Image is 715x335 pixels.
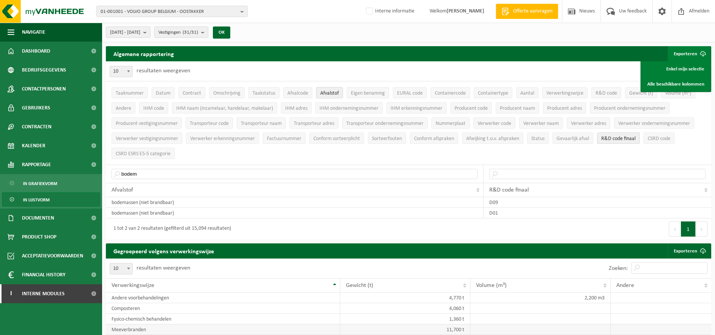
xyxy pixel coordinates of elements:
[183,30,198,35] count: (31/31)
[368,132,406,144] button: SorteerfoutenSorteerfouten: Activate to sort
[590,102,670,114] button: Producent ondernemingsnummerProducent ondernemingsnummer: Activate to sort
[484,208,711,218] td: D01
[136,265,190,271] label: resultaten weergeven
[431,117,470,129] button: NummerplaatNummerplaat: Activate to sort
[183,90,201,96] span: Contract
[567,117,610,129] button: Verwerker adresVerwerker adres: Activate to sort
[516,87,538,98] button: AantalAantal: Activate to sort
[154,26,208,38] button: Vestigingen(31/31)
[290,117,338,129] button: Transporteur adresTransporteur adres: Activate to sort
[347,87,389,98] button: Eigen benamingEigen benaming: Activate to sort
[340,324,470,335] td: 11,700 t
[668,243,710,259] a: Exporteren
[22,98,50,117] span: Gebruikers
[644,132,675,144] button: CSRD codeCSRD code: Activate to sort
[625,87,657,98] button: Gewicht (t)Gewicht (t): Activate to sort
[474,87,512,98] button: ContainertypeContainertype: Activate to sort
[601,136,636,142] span: R&D code finaal
[22,136,45,155] span: Kalender
[523,121,559,126] span: Verwerker naam
[106,208,484,218] td: bodemassen (niet brandbaar)
[186,117,233,129] button: Transporteur codeTransporteur code: Activate to sort
[22,284,65,303] span: Interne modules
[484,197,711,208] td: D09
[110,66,132,77] span: 10
[112,132,182,144] button: Verwerker vestigingsnummerVerwerker vestigingsnummer: Activate to sort
[241,121,282,126] span: Transporteur naam
[152,87,175,98] button: DatumDatum: Activate to sort
[101,6,237,17] span: 01-001001 - VOLVO GROUP BELGIUM - OOSTAKKER
[436,121,465,126] span: Nummerplaat
[616,282,634,288] span: Andere
[642,61,710,76] a: Enkel mijn selectie
[340,293,470,303] td: 4,770 t
[106,314,340,324] td: Fysico-chemisch behandelen
[594,106,665,111] span: Producent ondernemingsnummer
[393,87,427,98] button: EURAL codeEURAL code: Activate to sort
[116,136,178,142] span: Verwerker vestigingsnummer
[8,284,14,303] span: I
[668,46,710,61] button: Exporteren
[470,293,611,303] td: 2,200 m3
[596,90,617,96] span: R&D code
[642,76,710,92] a: Alle beschikbare kolommen
[110,263,132,274] span: 10
[473,117,515,129] button: Verwerker codeVerwerker code: Activate to sort
[283,87,312,98] button: AfvalcodeAfvalcode: Activate to sort
[186,132,259,144] button: Verwerker erkenningsnummerVerwerker erkenningsnummer: Activate to sort
[618,121,690,126] span: Verwerker ondernemingsnummer
[106,324,340,335] td: Meeverbranden
[320,90,339,96] span: Afvalstof
[629,90,653,96] span: Gewicht (t)
[462,132,523,144] button: Afwijking t.o.v. afsprakenAfwijking t.o.v. afspraken: Activate to sort
[320,106,378,111] span: IHM ondernemingsnummer
[143,106,164,111] span: IHM code
[156,90,171,96] span: Datum
[112,148,175,159] button: CSRD ESRS E5-5 categorieCSRD ESRS E5-5 categorie: Activate to sort
[106,243,222,258] h2: Gegroepeerd volgens verwerkingswijze
[190,136,255,142] span: Verwerker erkenningsnummer
[106,197,484,208] td: bodemassen (niet brandbaar)
[364,6,414,17] label: Interne informatie
[2,192,100,207] a: In lijstvorm
[527,132,549,144] button: StatusStatus: Activate to sort
[190,121,229,126] span: Transporteur code
[450,102,492,114] button: Producent codeProducent code: Activate to sort
[22,61,66,79] span: Bedrijfsgegevens
[22,209,54,227] span: Documenten
[2,176,100,190] a: In grafiekvorm
[112,87,148,98] button: TaaknummerTaaknummer: Activate to sort
[696,221,707,237] button: Next
[22,265,65,284] span: Financial History
[287,90,308,96] span: Afvalcode
[176,106,273,111] span: IHM naam (inzamelaar, handelaar, makelaar)
[496,102,539,114] button: Producent naamProducent naam: Activate to sort
[136,68,190,74] label: resultaten weergeven
[267,136,301,142] span: Factuurnummer
[237,117,286,129] button: Transporteur naamTransporteur naam: Activate to sort
[531,136,544,142] span: Status
[552,132,593,144] button: Gevaarlijk afval : Activate to sort
[22,23,45,42] span: Navigatie
[669,221,681,237] button: Previous
[547,106,582,111] span: Producent adres
[431,87,470,98] button: ContainercodeContainercode: Activate to sort
[340,314,470,324] td: 1,360 t
[263,132,306,144] button: FactuurnummerFactuurnummer: Activate to sort
[178,87,205,98] button: ContractContract: Activate to sort
[500,106,535,111] span: Producent naam
[96,6,248,17] button: 01-001001 - VOLVO GROUP BELGIUM - OOSTAKKER
[112,282,154,288] span: Verwerkingswijze
[661,87,695,98] button: Volume (m³)Volume (m³): Activate to sort
[281,102,312,114] button: IHM adresIHM adres: Activate to sort
[313,136,360,142] span: Conform sorteerplicht
[397,90,423,96] span: EURAL code
[520,90,534,96] span: Aantal
[106,303,340,314] td: Composteren
[346,121,423,126] span: Transporteur ondernemingsnummer
[112,102,135,114] button: AndereAndere: Activate to sort
[410,132,458,144] button: Conform afspraken : Activate to sort
[351,90,385,96] span: Eigen benaming
[213,90,240,96] span: Omschrijving
[22,79,66,98] span: Contactpersonen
